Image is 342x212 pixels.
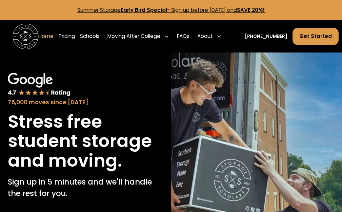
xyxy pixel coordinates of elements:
a: FAQs [177,27,189,45]
div: About [195,27,224,45]
a: home [13,24,39,49]
div: Moving After College [105,27,172,45]
a: Pricing [59,27,75,45]
strong: SAVE 20%! [237,6,265,14]
a: Summer StorageEarly Bird Special- Sign up before [DATE] andSAVE 20%! [77,6,265,14]
a: Home [38,27,54,45]
div: Moving After College [107,33,160,40]
img: Google 4.7 star rating [8,73,71,97]
div: About [197,33,213,40]
h1: Stress free student storage and moving. [8,112,163,170]
strong: Early Bird Special [121,6,167,14]
a: Schools [80,27,100,45]
p: Sign up in 5 minutes and we'll handle the rest for you. [8,176,163,199]
a: [PHONE_NUMBER] [245,33,287,40]
a: Get Started [293,28,339,45]
img: Storage Scholars main logo [13,24,39,49]
div: 75,000 moves since [DATE] [8,98,163,107]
